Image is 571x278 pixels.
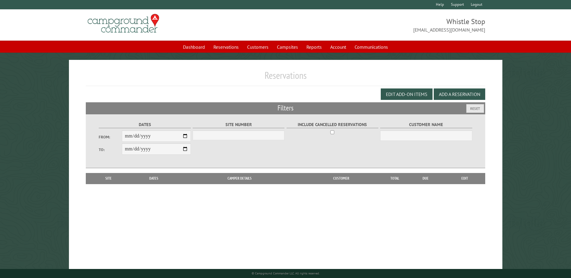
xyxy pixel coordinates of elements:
button: Reset [466,104,484,113]
th: Due [407,173,445,184]
th: Customer [299,173,383,184]
a: Communications [351,41,392,53]
h1: Reservations [86,69,485,86]
small: © Campground Commander LLC. All rights reserved. [252,271,320,275]
label: Site Number [193,121,284,128]
button: Add a Reservation [434,88,485,100]
a: Dashboard [179,41,209,53]
th: Site [89,173,128,184]
th: Edit [445,173,485,184]
label: Include Cancelled Reservations [287,121,378,128]
a: Customers [244,41,272,53]
a: Reports [303,41,325,53]
th: Dates [128,173,180,184]
h2: Filters [86,102,485,114]
span: Whistle Stop [EMAIL_ADDRESS][DOMAIN_NAME] [286,17,485,33]
label: Dates [99,121,191,128]
label: To: [99,147,122,153]
a: Account [327,41,350,53]
a: Campsites [273,41,302,53]
a: Reservations [210,41,242,53]
label: Customer Name [380,121,472,128]
th: Camper Details [180,173,299,184]
label: From: [99,134,122,140]
img: Campground Commander [86,12,161,35]
th: Total [383,173,407,184]
button: Edit Add-on Items [381,88,433,100]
